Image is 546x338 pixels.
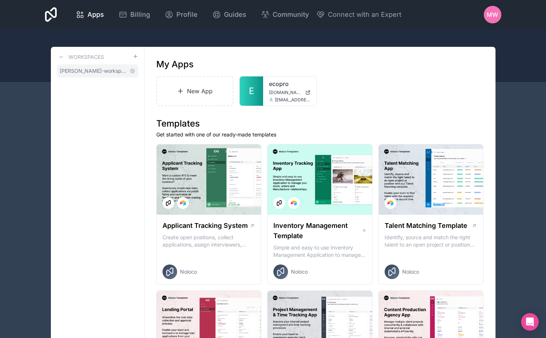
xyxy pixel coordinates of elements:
[156,76,234,106] a: New App
[162,221,248,231] h1: Applicant Tracking System
[291,268,308,275] span: Noloco
[273,221,361,241] h1: Inventory Management Template
[159,7,203,23] a: Profile
[521,313,539,331] div: Open Intercom Messenger
[57,53,104,61] a: Workspaces
[70,7,110,23] a: Apps
[402,268,419,275] span: Noloco
[273,10,309,20] span: Community
[240,76,263,106] a: E
[57,64,138,78] a: [PERSON_NAME]-workspace
[316,10,401,20] button: Connect with an Expert
[162,234,255,248] p: Create open positions, collect applications, assign interviewers, centralise candidate feedback a...
[275,97,311,103] span: [EMAIL_ADDRESS][DOMAIN_NAME]
[206,7,252,23] a: Guides
[180,200,186,206] img: Airtable Logo
[130,10,150,20] span: Billing
[388,200,393,206] img: Airtable Logo
[60,67,127,75] span: [PERSON_NAME]-workspace
[68,53,104,61] h3: Workspaces
[156,59,194,70] h1: My Apps
[156,131,484,138] p: Get started with one of our ready-made templates
[156,118,484,129] h1: Templates
[328,10,401,20] span: Connect with an Expert
[176,10,198,20] span: Profile
[269,79,311,88] a: ecopro
[87,10,104,20] span: Apps
[269,90,311,95] a: [DOMAIN_NAME]
[269,90,302,95] span: [DOMAIN_NAME]
[487,10,498,19] span: MW
[291,200,297,206] img: Airtable Logo
[385,234,478,248] p: Identify, source and match the right talent to an open project or position with our Talent Matchi...
[224,10,246,20] span: Guides
[249,85,254,97] span: E
[385,221,467,231] h1: Talent Matching Template
[273,244,366,259] p: Simple and easy to use Inventory Management Application to manage your stock, orders and Manufact...
[180,268,197,275] span: Noloco
[113,7,156,23] a: Billing
[255,7,315,23] a: Community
